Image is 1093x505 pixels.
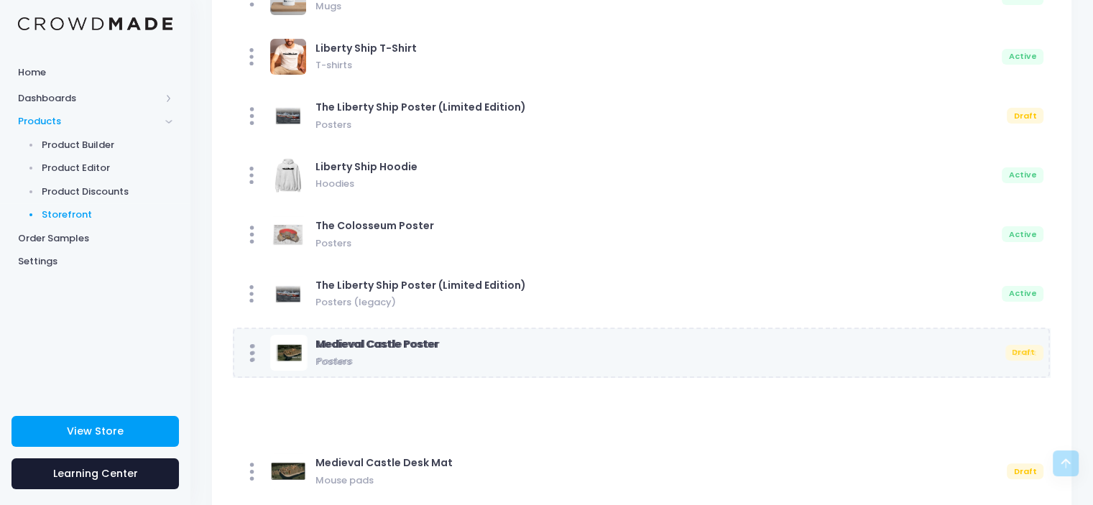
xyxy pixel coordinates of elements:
a: View Store [11,416,179,447]
span: Medieval Castle Poster [315,337,438,351]
span: View Store [67,424,124,438]
span: Medieval Castle Desk Mat [315,455,453,470]
span: Dashboards [18,91,160,106]
div: Draft [1007,345,1043,361]
div: Active [1002,167,1043,183]
div: Draft [1007,108,1043,124]
span: Storefront [42,208,173,222]
div: Active [1002,49,1043,65]
div: Active [1002,286,1043,302]
span: Order Samples [18,231,172,246]
span: Home [18,65,172,80]
span: Posters [315,115,1002,131]
span: The Liberty Ship Poster (Limited Edition) [315,278,526,292]
span: Mouse pads [315,471,1002,487]
span: Product Discounts [42,185,173,199]
a: Learning Center [11,458,179,489]
img: Logo [18,17,172,31]
span: Hoodies [315,175,997,191]
span: The Colosseum Poster [315,218,434,233]
span: Product Editor [42,161,173,175]
span: Product Builder [42,138,173,152]
span: Products [18,114,160,129]
span: T-shirts [315,56,997,73]
div: Active [1002,226,1043,242]
div: Draft [1007,463,1043,479]
span: Posters [315,352,1002,369]
span: Learning Center [53,466,138,481]
span: Posters (legacy) [315,293,997,310]
span: Posters [315,233,997,250]
span: The Liberty Ship Poster (Limited Edition) [315,100,526,114]
span: Liberty Ship Hoodie [315,159,418,174]
span: Settings [18,254,172,269]
span: Liberty Ship T-Shirt [315,41,417,55]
